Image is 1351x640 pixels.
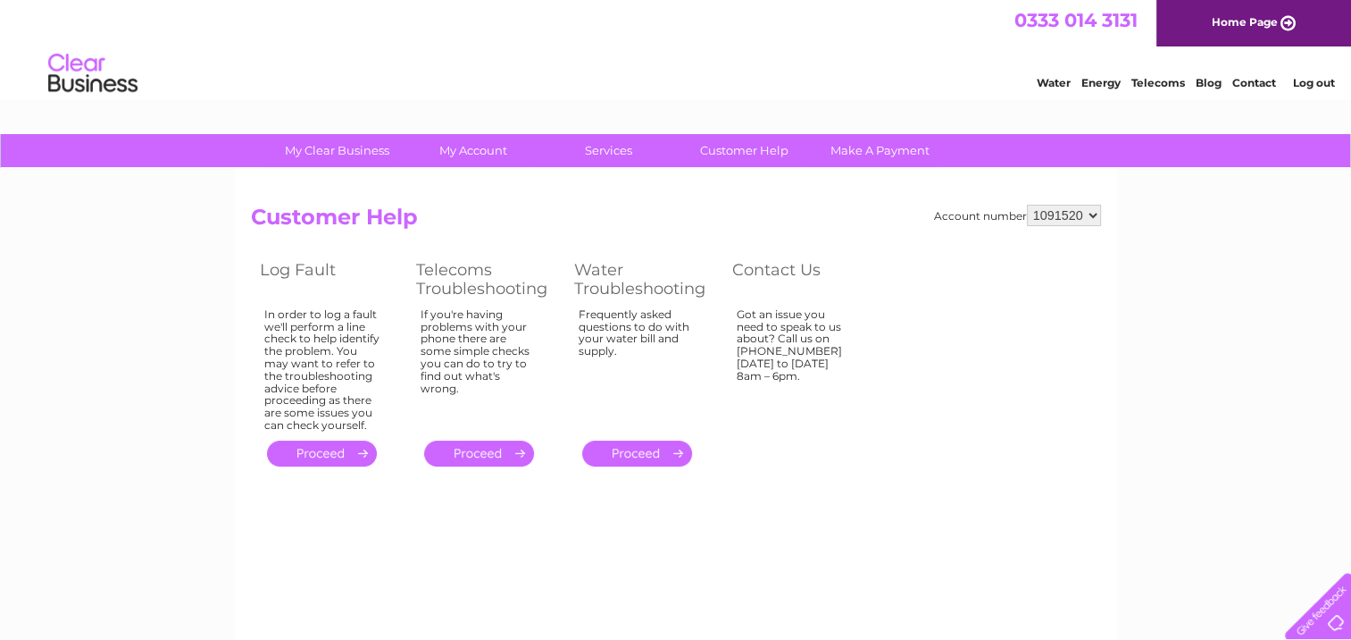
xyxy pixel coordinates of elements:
[1232,76,1276,89] a: Contact
[47,46,138,101] img: logo.png
[565,256,723,303] th: Water Troubleshooting
[1081,76,1121,89] a: Energy
[535,134,682,167] a: Services
[407,256,565,303] th: Telecoms Troubleshooting
[251,205,1101,239] h2: Customer Help
[737,308,853,425] div: Got an issue you need to speak to us about? Call us on [PHONE_NUMBER] [DATE] to [DATE] 8am – 6pm.
[263,134,411,167] a: My Clear Business
[723,256,880,303] th: Contact Us
[1014,9,1138,31] a: 0333 014 3131
[671,134,818,167] a: Customer Help
[934,205,1101,226] div: Account number
[424,441,534,467] a: .
[399,134,546,167] a: My Account
[806,134,954,167] a: Make A Payment
[254,10,1098,87] div: Clear Business is a trading name of Verastar Limited (registered in [GEOGRAPHIC_DATA] No. 3667643...
[264,308,380,432] div: In order to log a fault we'll perform a line check to help identify the problem. You may want to ...
[1131,76,1185,89] a: Telecoms
[582,441,692,467] a: .
[251,256,407,303] th: Log Fault
[421,308,538,425] div: If you're having problems with your phone there are some simple checks you can do to try to find ...
[267,441,377,467] a: .
[579,308,696,425] div: Frequently asked questions to do with your water bill and supply.
[1196,76,1222,89] a: Blog
[1292,76,1334,89] a: Log out
[1037,76,1071,89] a: Water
